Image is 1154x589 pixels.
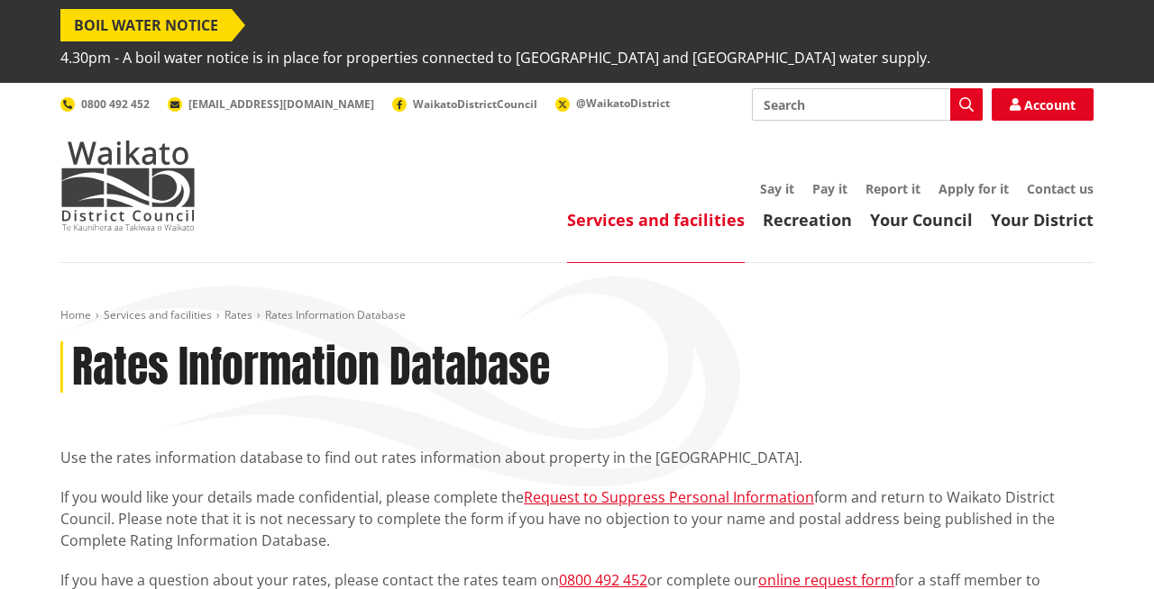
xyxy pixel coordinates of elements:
a: Home [60,307,91,322]
h1: Rates Information Database [72,341,550,394]
a: Pay it [812,180,847,197]
span: Rates Information Database [265,307,406,322]
span: WaikatoDistrictCouncil [413,96,537,112]
a: Account [992,88,1094,121]
a: Services and facilities [104,307,212,322]
a: @WaikatoDistrict [555,95,670,111]
a: Contact us [1027,180,1094,197]
a: Your District [991,209,1094,231]
p: If you would like your details made confidential, please complete the form and return to Waikato ... [60,486,1094,551]
a: 0800 492 452 [60,96,150,112]
a: Services and facilities [567,209,745,231]
a: WaikatoDistrictCouncil [392,96,537,112]
span: @WaikatoDistrict [576,95,670,111]
a: Apply for it [939,180,1009,197]
a: Request to Suppress Personal Information [524,487,814,507]
a: [EMAIL_ADDRESS][DOMAIN_NAME] [168,96,374,112]
img: Waikato District Council - Te Kaunihera aa Takiwaa o Waikato [60,140,196,231]
a: Report it [865,180,920,197]
span: 0800 492 452 [81,96,150,112]
a: Your Council [870,209,973,231]
nav: breadcrumb [60,308,1094,323]
a: Rates [224,307,252,322]
span: [EMAIL_ADDRESS][DOMAIN_NAME] [188,96,374,112]
span: BOIL WATER NOTICE [60,9,232,41]
input: Search input [752,88,983,121]
a: Recreation [763,209,852,231]
span: 4.30pm - A boil water notice is in place for properties connected to [GEOGRAPHIC_DATA] and [GEOGR... [60,41,930,74]
p: Use the rates information database to find out rates information about property in the [GEOGRAPHI... [60,447,1094,468]
a: Say it [760,180,794,197]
